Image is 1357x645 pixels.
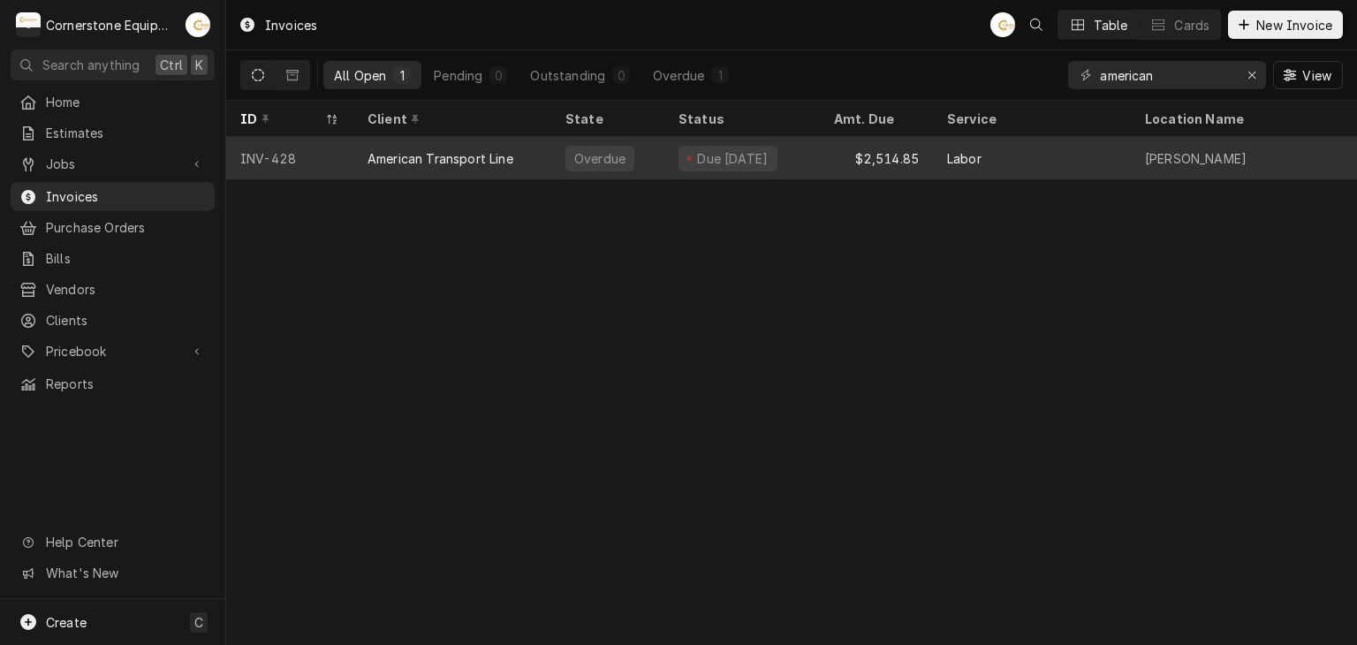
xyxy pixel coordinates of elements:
[820,137,933,179] div: $2,514.85
[653,66,704,85] div: Overdue
[11,213,215,242] a: Purchase Orders
[226,137,353,179] div: INV-428
[616,66,626,85] div: 0
[46,124,206,142] span: Estimates
[990,12,1015,37] div: AB
[240,110,322,128] div: ID
[530,66,605,85] div: Outstanding
[1253,16,1336,34] span: New Invoice
[834,110,915,128] div: Amt. Due
[368,110,534,128] div: Client
[1228,11,1343,39] button: New Invoice
[11,369,215,398] a: Reports
[186,12,210,37] div: Andrew Buigues's Avatar
[334,66,386,85] div: All Open
[46,218,206,237] span: Purchase Orders
[16,12,41,37] div: C
[195,56,203,74] span: K
[572,149,627,168] div: Overdue
[11,244,215,273] a: Bills
[11,49,215,80] button: Search anythingCtrlK
[1100,61,1232,89] input: Keyword search
[46,533,204,551] span: Help Center
[11,149,215,178] a: Go to Jobs
[46,155,179,173] span: Jobs
[11,275,215,304] a: Vendors
[11,527,215,557] a: Go to Help Center
[46,16,176,34] div: Cornerstone Equipment Repair, LLC
[46,311,206,330] span: Clients
[11,337,215,366] a: Go to Pricebook
[990,12,1015,37] div: Andrew Buigues's Avatar
[565,110,650,128] div: State
[493,66,504,85] div: 0
[46,249,206,268] span: Bills
[46,93,206,111] span: Home
[695,149,770,168] div: Due [DATE]
[46,564,204,582] span: What's New
[1238,61,1266,89] button: Erase input
[11,558,215,588] a: Go to What's New
[11,182,215,211] a: Invoices
[46,342,179,360] span: Pricebook
[1022,11,1050,39] button: Open search
[16,12,41,37] div: Cornerstone Equipment Repair, LLC's Avatar
[1273,61,1343,89] button: View
[947,149,982,168] div: Labor
[397,66,407,85] div: 1
[11,118,215,148] a: Estimates
[186,12,210,37] div: AB
[46,187,206,206] span: Invoices
[46,615,87,630] span: Create
[1145,149,1247,168] div: [PERSON_NAME]
[947,110,1113,128] div: Service
[678,110,802,128] div: Status
[715,66,725,85] div: 1
[434,66,482,85] div: Pending
[1094,16,1128,34] div: Table
[368,149,513,168] div: American Transport Line
[11,87,215,117] a: Home
[160,56,183,74] span: Ctrl
[46,375,206,393] span: Reports
[1299,66,1335,85] span: View
[1174,16,1209,34] div: Cards
[46,280,206,299] span: Vendors
[194,613,203,632] span: C
[42,56,140,74] span: Search anything
[11,306,215,335] a: Clients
